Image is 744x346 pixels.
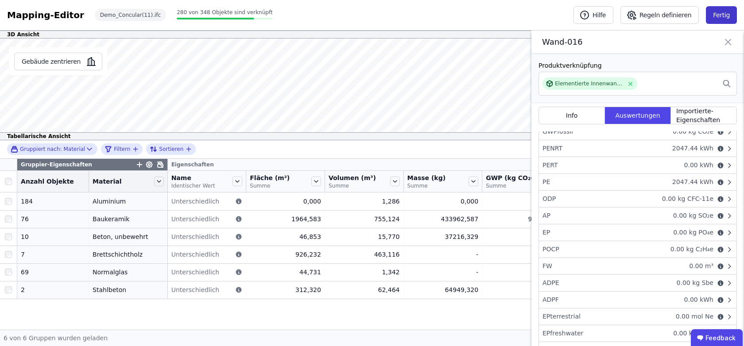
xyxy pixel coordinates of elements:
div: 97160,216 [486,215,562,223]
div: 1964,583 [250,215,321,223]
div: Produktverknüpfung [539,61,737,70]
div: - [486,250,562,259]
div: 46,853 [250,232,321,241]
div: 37216,329 [407,232,479,241]
span: Unterschiedlich [171,268,220,277]
span: Identischer Wert [171,182,215,189]
span: Anzahl Objekte [21,177,74,186]
span: Unterschiedlich [171,197,220,206]
span: Filtern [114,146,130,153]
div: Beton, unbewehrt [93,232,164,241]
button: filter_by [105,144,139,154]
div: 7 [21,250,85,259]
div: Baukeramik [93,215,164,223]
div: Aluminium [93,197,164,206]
div: 0,000 [407,197,479,206]
div: Stahlbeton [93,285,164,294]
div: - [407,250,479,259]
button: Fertig [706,6,737,24]
span: Gruppiert nach: [20,146,62,153]
span: Sortieren [159,146,183,153]
div: 76 [21,215,85,223]
span: Tabellarische Ansicht [7,133,70,140]
span: Gruppier-Eigenschaften [21,161,92,168]
div: Material [11,146,85,153]
div: Normalglas [93,268,164,277]
span: kg CO₂e [689,128,713,135]
div: 69 [21,268,85,277]
span: Name [171,173,215,182]
div: 184 [21,197,85,206]
button: Regeln definieren [620,6,699,24]
div: 0,000 [250,197,321,206]
span: Summe [486,182,538,189]
span: Wand-016 [542,36,675,48]
div: - [486,268,562,277]
button: Hilfe [573,6,613,24]
span: Summe [250,182,290,189]
span: Summe [407,182,446,189]
div: 755,124 [329,215,400,223]
div: 1,342 [329,268,400,277]
span: GWP (kg CO₂e) [486,173,538,182]
span: Masse (kg) [407,173,446,182]
span: Info [566,111,578,120]
div: Elementierte Innenwandkonstruktion - Brettschichtholz [555,80,624,87]
span: Material [93,177,122,186]
div: 4714,129 [486,232,562,241]
button: Gebäude zentrieren [14,53,102,70]
div: 64949,320 [407,285,479,294]
span: Volumen (m³) [329,173,376,182]
span: Summe [329,182,376,189]
div: 0,000 [486,197,562,206]
div: 0.00 [669,127,717,136]
div: 62,464 [329,285,400,294]
div: 15,770 [329,232,400,241]
div: 2 [21,285,85,294]
div: GWPfossil [542,127,573,136]
span: Auswertungen [615,111,660,120]
div: 1,286 [329,197,400,206]
span: 3D Ansicht [7,31,39,38]
div: 463,116 [329,250,400,259]
div: - [407,268,479,277]
div: Mapping-Editor [7,9,84,21]
div: 926,232 [250,250,321,259]
button: Sortieren [150,144,192,154]
span: Unterschiedlich [171,232,220,241]
span: Eigenschaften [171,161,214,168]
span: Unterschiedlich [171,285,220,294]
div: 9021,860 [486,285,562,294]
span: Fläche (m²) [250,173,290,182]
span: Unterschiedlich [171,215,220,223]
div: 312,320 [250,285,321,294]
div: 10 [21,232,85,241]
div: Demo_Concular(11).ifc [95,9,166,21]
span: 280 von 348 Objekte sind verknüpft [177,9,272,15]
span: Importierte-Eigenschaften [676,107,731,124]
div: 433962,587 [407,215,479,223]
div: 44,731 [250,268,321,277]
div: Brettschichtholz [93,250,164,259]
span: Unterschiedlich [171,250,220,259]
